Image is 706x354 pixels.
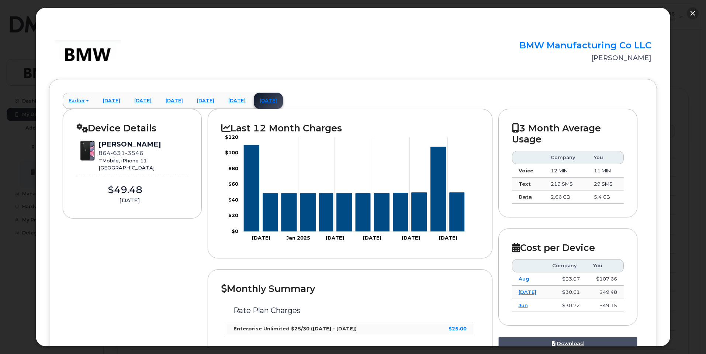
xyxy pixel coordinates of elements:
[546,259,586,272] th: Company
[519,181,531,187] strong: Text
[225,150,238,156] tspan: $100
[98,140,161,149] div: [PERSON_NAME]
[587,151,624,164] th: You
[519,289,536,295] a: [DATE]
[512,242,624,253] h2: Cost per Device
[519,276,529,282] a: Aug
[544,151,587,164] th: Company
[449,326,467,331] strong: $25.00
[402,235,420,241] tspan: [DATE]
[221,283,478,294] h2: Monthly Summary
[498,337,638,350] a: Download
[326,235,345,241] tspan: [DATE]
[233,306,466,315] h3: Rate Plan Charges
[439,235,457,241] tspan: [DATE]
[519,302,528,308] a: Jun
[519,168,533,173] strong: Voice
[225,134,466,241] g: Chart
[98,157,161,171] div: TMobile, iPhone 11 [GEOGRAPHIC_DATA]
[546,272,586,286] td: $33.07
[228,197,238,203] tspan: $40
[125,149,143,157] span: 3546
[76,183,174,197] div: $49.48
[512,123,624,145] h2: 3 Month Average Usage
[546,299,586,312] td: $30.72
[252,235,270,241] tspan: [DATE]
[363,235,381,241] tspan: [DATE]
[587,164,624,178] td: 11 MIN
[228,165,238,171] tspan: $80
[228,213,238,219] tspan: $20
[98,149,143,157] span: 864
[244,145,464,231] g: Series
[76,196,183,205] div: [DATE]
[225,134,238,140] tspan: $120
[586,272,624,286] td: $107.66
[232,228,238,234] tspan: $0
[674,322,700,348] iframe: Messenger Launcher
[586,259,624,272] th: You
[544,164,587,178] td: 12 MIN
[76,123,188,134] h2: Device Details
[544,178,587,191] td: 219 SMS
[233,326,357,331] strong: Enterprise Unlimited $25/30 ([DATE] - [DATE])
[544,190,587,204] td: 2.66 GB
[587,190,624,204] td: 5.4 GB
[587,178,624,191] td: 29 SMS
[287,235,311,241] tspan: Jan 2025
[228,181,238,187] tspan: $60
[586,299,624,312] td: $49.15
[519,194,532,200] strong: Data
[221,123,478,134] h2: Last 12 Month Charges
[586,286,624,299] td: $49.48
[546,286,586,299] td: $30.61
